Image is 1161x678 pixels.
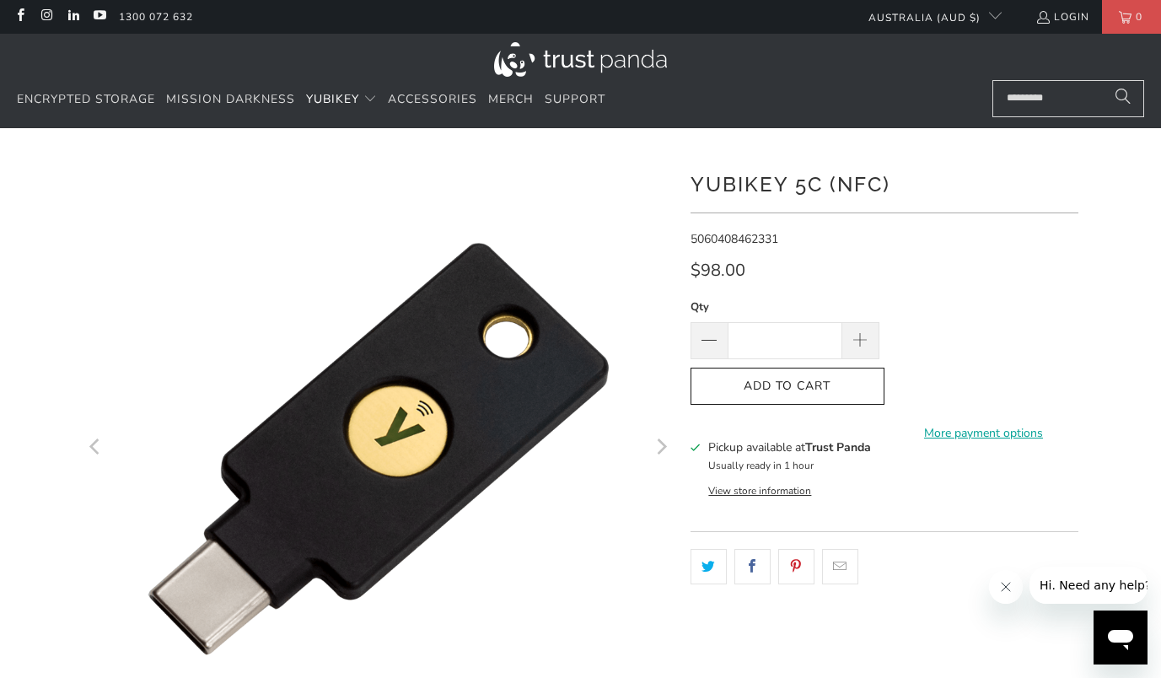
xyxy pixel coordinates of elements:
iframe: Message from company [1029,567,1148,604]
span: YubiKey [306,91,359,107]
a: Trust Panda Australia on LinkedIn [66,10,80,24]
small: Usually ready in 1 hour [708,459,814,472]
span: Encrypted Storage [17,91,155,107]
span: Merch [488,91,534,107]
span: Hi. Need any help? [10,12,121,25]
label: Qty [691,298,879,316]
a: Accessories [388,80,477,120]
a: Login [1035,8,1089,26]
iframe: Close message [989,570,1023,604]
iframe: Button to launch messaging window [1094,611,1148,665]
button: View store information [708,484,811,498]
a: Mission Darkness [166,80,295,120]
a: Trust Panda Australia on YouTube [92,10,106,24]
a: Trust Panda Australia on Facebook [13,10,27,24]
a: Merch [488,80,534,120]
h1: YubiKey 5C (NFC) [691,166,1078,200]
span: Mission Darkness [166,91,295,107]
a: Encrypted Storage [17,80,155,120]
iframe: Reviews Widget [691,614,1078,670]
a: Support [545,80,605,120]
a: Share this on Pinterest [778,549,814,584]
button: Add to Cart [691,368,884,406]
b: Trust Panda [805,439,871,455]
img: Trust Panda Australia [494,42,667,77]
input: Search... [992,80,1144,117]
span: Add to Cart [708,379,867,394]
h3: Pickup available at [708,439,871,456]
span: Support [545,91,605,107]
span: 5060408462331 [691,231,778,247]
a: 1300 072 632 [119,8,193,26]
summary: YubiKey [306,80,377,120]
a: Trust Panda Australia on Instagram [39,10,53,24]
a: Share this on Twitter [691,549,727,584]
span: Accessories [388,91,477,107]
span: $98.00 [691,259,745,282]
button: Search [1102,80,1144,117]
nav: Translation missing: en.navigation.header.main_nav [17,80,605,120]
a: More payment options [890,424,1078,443]
a: Email this to a friend [822,549,858,584]
a: Share this on Facebook [734,549,771,584]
